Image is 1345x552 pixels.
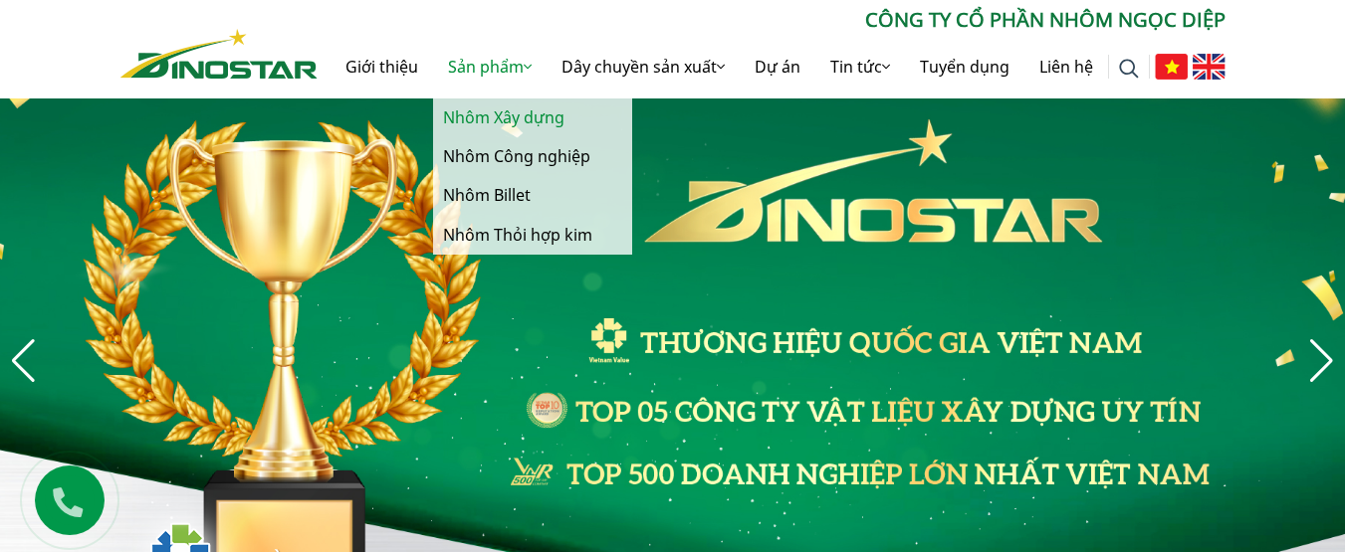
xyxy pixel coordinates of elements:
[1024,35,1108,98] a: Liên hệ
[905,35,1024,98] a: Tuyển dụng
[547,35,740,98] a: Dây chuyền sản xuất
[433,137,632,176] a: Nhôm Công nghiệp
[120,25,318,78] a: Nhôm Dinostar
[433,35,547,98] a: Sản phẩm
[815,35,905,98] a: Tin tức
[1308,339,1335,383] div: Next slide
[1193,54,1226,80] img: English
[433,98,632,137] a: Nhôm Xây dựng
[318,5,1226,35] p: CÔNG TY CỔ PHẦN NHÔM NGỌC DIỆP
[1155,54,1188,80] img: Tiếng Việt
[120,29,318,79] img: Nhôm Dinostar
[433,216,632,255] a: Nhôm Thỏi hợp kim
[10,339,37,383] div: Previous slide
[433,176,632,215] a: Nhôm Billet
[740,35,815,98] a: Dự án
[1119,59,1139,79] img: search
[331,35,433,98] a: Giới thiệu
